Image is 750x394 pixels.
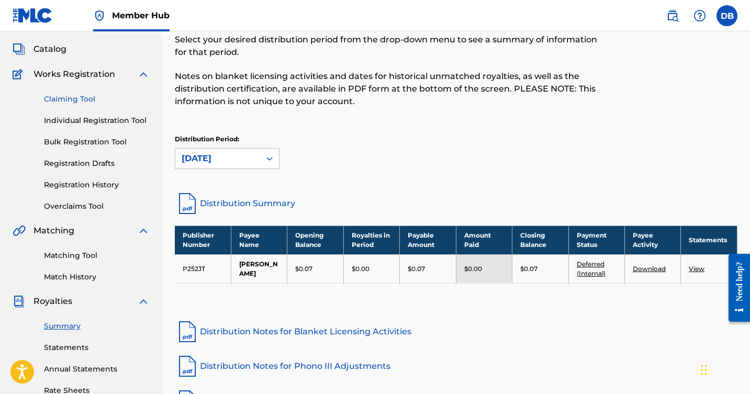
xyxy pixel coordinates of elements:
img: Works Registration [13,68,26,81]
img: Matching [13,224,26,237]
th: Royalties in Period [343,226,399,254]
img: Royalties [13,295,25,308]
span: Matching [33,224,74,237]
a: Deferred (Internal) [577,260,606,277]
a: Matching Tool [44,250,150,261]
a: Statements [44,342,150,353]
img: Top Rightsholder [93,9,106,22]
img: expand [137,224,150,237]
th: Payment Status [568,226,624,254]
a: CatalogCatalog [13,43,66,55]
img: expand [137,295,150,308]
p: $0.07 [520,264,538,274]
img: distribution-summary-pdf [175,191,200,216]
span: Works Registration [33,68,115,81]
th: Publisher Number [175,226,231,254]
th: Payee Activity [625,226,681,254]
img: pdf [175,319,200,344]
div: [DATE] [182,152,254,165]
div: Drag [701,354,707,386]
span: Catalog [33,43,66,55]
img: help [693,9,706,22]
a: Individual Registration Tool [44,115,150,126]
a: Public Search [662,5,683,26]
p: $0.07 [295,264,312,274]
p: Select your desired distribution period from the drop-down menu to see a summary of information f... [175,33,608,59]
img: MLC Logo [13,8,53,23]
a: Bulk Registration Tool [44,137,150,148]
p: $0.00 [352,264,370,274]
img: Catalog [13,43,25,55]
a: View [689,265,704,273]
a: Distribution Summary [175,191,737,216]
a: Distribution Notes for Phono III Adjustments [175,354,737,379]
a: Registration History [44,179,150,190]
div: Help [689,5,710,26]
p: $0.00 [464,264,482,274]
a: Distribution Notes for Blanket Licensing Activities [175,319,737,344]
p: $0.07 [408,264,425,274]
a: Match History [44,272,150,283]
th: Amount Paid [456,226,512,254]
p: Notes on blanket licensing activities and dates for historical unmatched royalties, as well as th... [175,70,608,108]
a: Registration Drafts [44,158,150,169]
th: Statements [681,226,737,254]
div: User Menu [717,5,737,26]
span: Member Hub [112,9,170,21]
img: search [666,9,679,22]
span: Royalties [33,295,72,308]
th: Closing Balance [512,226,568,254]
a: Summary [44,321,150,332]
a: Annual Statements [44,364,150,375]
a: Overclaims Tool [44,201,150,212]
iframe: Resource Center [721,243,750,333]
iframe: Chat Widget [698,344,750,394]
a: Download [633,265,666,273]
th: Opening Balance [287,226,343,254]
img: expand [137,68,150,81]
p: Distribution Period: [175,134,279,144]
th: Payable Amount [400,226,456,254]
img: pdf [175,354,200,379]
a: Claiming Tool [44,94,150,105]
td: P252JT [175,254,231,283]
th: Payee Name [231,226,287,254]
td: [PERSON_NAME] [231,254,287,283]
